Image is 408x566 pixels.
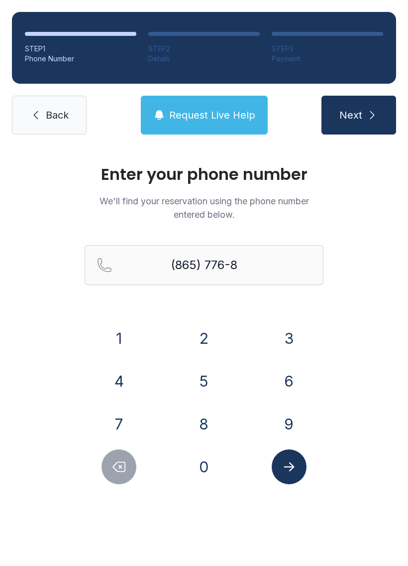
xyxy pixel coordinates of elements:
div: STEP 1 [25,44,136,54]
div: STEP 3 [272,44,383,54]
button: 7 [102,407,136,441]
button: Submit lookup form [272,449,306,484]
button: Delete number [102,449,136,484]
span: Next [339,108,362,122]
div: STEP 2 [148,44,260,54]
div: Payment [272,54,383,64]
div: Phone Number [25,54,136,64]
p: We'll find your reservation using the phone number entered below. [85,194,323,221]
div: Details [148,54,260,64]
button: 1 [102,321,136,356]
h1: Enter your phone number [85,166,323,182]
span: Back [46,108,69,122]
button: 4 [102,364,136,399]
button: 0 [187,449,221,484]
button: 5 [187,364,221,399]
button: 9 [272,407,306,441]
span: Request Live Help [169,108,255,122]
button: 8 [187,407,221,441]
input: Reservation phone number [85,245,323,285]
button: 3 [272,321,306,356]
button: 6 [272,364,306,399]
button: 2 [187,321,221,356]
